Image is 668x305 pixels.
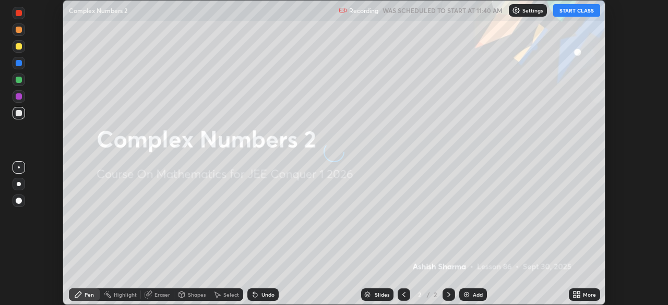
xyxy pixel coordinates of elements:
button: START CLASS [553,4,600,17]
p: Settings [522,8,543,13]
div: Slides [375,292,389,297]
p: Recording [349,7,378,15]
div: 2 [414,291,425,298]
div: More [583,292,596,297]
div: Add [473,292,483,297]
div: Undo [261,292,275,297]
div: / [427,291,430,298]
div: 2 [432,290,438,299]
img: add-slide-button [462,290,471,299]
img: recording.375f2c34.svg [339,6,347,15]
img: class-settings-icons [512,6,520,15]
div: Select [223,292,239,297]
div: Eraser [154,292,170,297]
div: Shapes [188,292,206,297]
p: Complex Numbers 2 [69,6,127,15]
div: Highlight [114,292,137,297]
div: Pen [85,292,94,297]
h5: WAS SCHEDULED TO START AT 11:40 AM [383,6,503,15]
